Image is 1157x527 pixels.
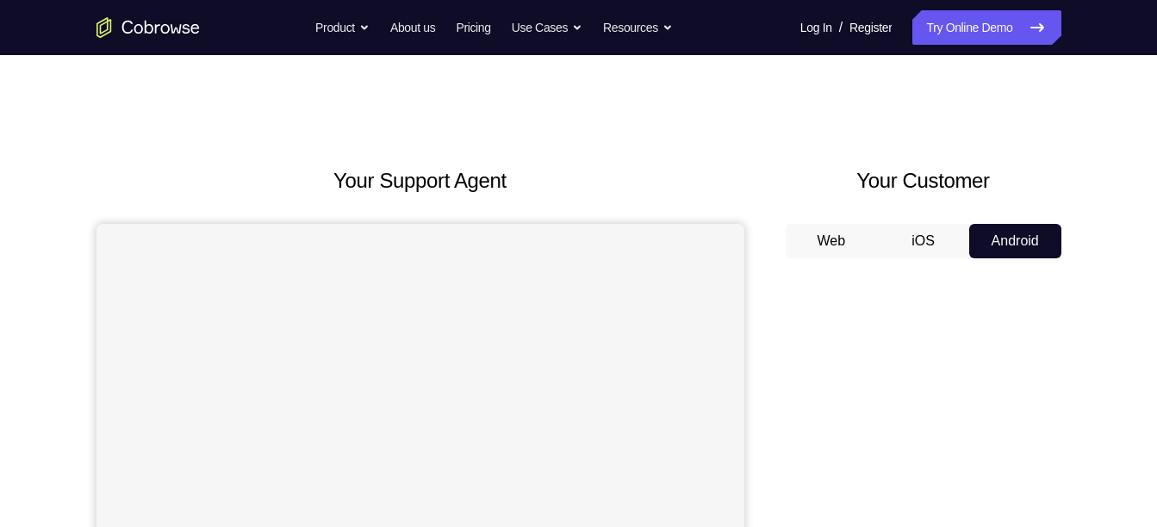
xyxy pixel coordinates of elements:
[839,17,843,38] span: /
[96,165,744,196] h2: Your Support Agent
[786,165,1061,196] h2: Your Customer
[800,10,832,45] a: Log In
[96,17,200,38] a: Go to the home page
[315,10,370,45] button: Product
[512,10,582,45] button: Use Cases
[849,10,892,45] a: Register
[969,224,1061,258] button: Android
[603,10,673,45] button: Resources
[912,10,1061,45] a: Try Online Demo
[456,10,490,45] a: Pricing
[390,10,435,45] a: About us
[786,224,878,258] button: Web
[877,224,969,258] button: iOS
